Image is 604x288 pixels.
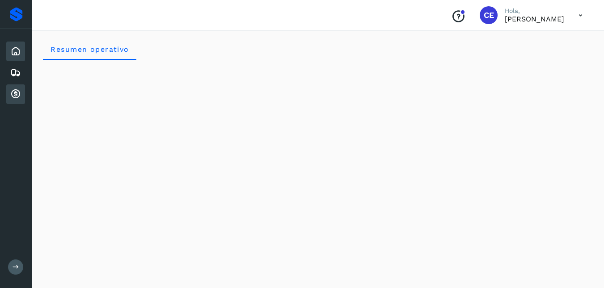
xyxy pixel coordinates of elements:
div: Cuentas por cobrar [6,84,25,104]
span: Resumen operativo [50,45,129,54]
div: Inicio [6,42,25,61]
p: Hola, [505,7,564,15]
p: CLAUDIA ELIZABETH SANCHEZ RAMIREZ [505,15,564,23]
div: Embarques [6,63,25,83]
